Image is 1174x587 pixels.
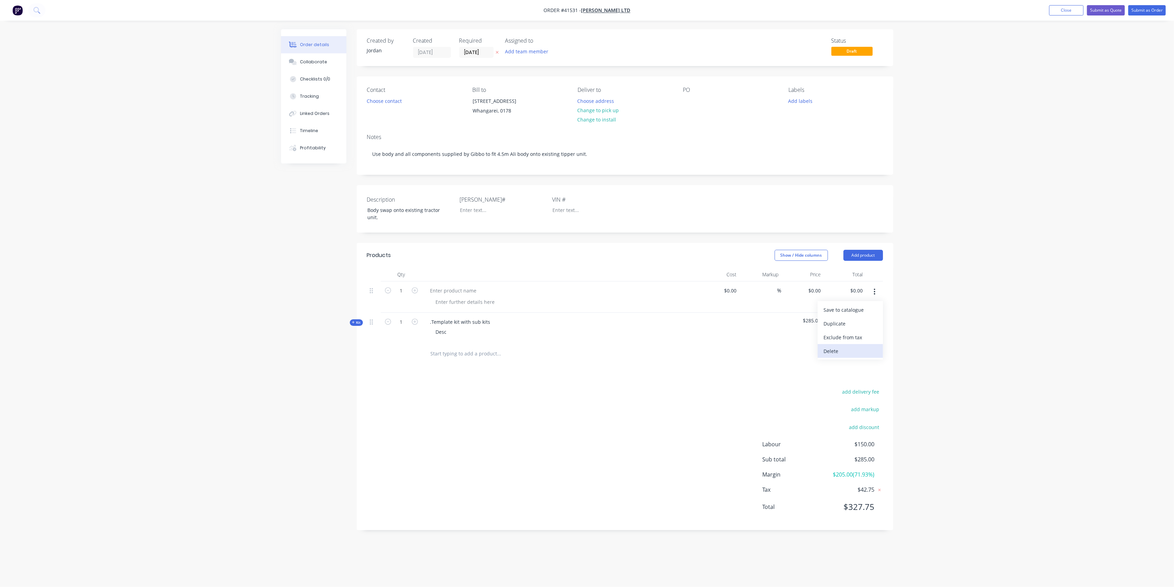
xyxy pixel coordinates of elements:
[824,305,877,315] div: Save to catalogue
[831,47,873,55] span: Draft
[763,455,824,463] span: Sub total
[763,503,824,511] span: Total
[1087,5,1125,15] button: Submit as Quote
[823,455,874,463] span: $285.00
[352,320,361,325] span: Kit
[367,251,391,259] div: Products
[788,87,883,93] div: Labels
[823,268,866,281] div: Total
[505,47,552,56] button: Add team member
[281,36,346,53] button: Order details
[430,327,452,337] div: Desc
[472,87,567,93] div: Bill to
[300,59,327,65] div: Collaborate
[574,106,623,115] button: Change to pick up
[824,332,877,342] div: Exclude from tax
[843,250,883,261] button: Add product
[300,42,329,48] div: Order details
[425,317,496,327] div: .Template kit with sub kits
[552,195,638,204] label: VIN #
[785,96,816,105] button: Add labels
[823,440,874,448] span: $150.00
[544,7,581,14] span: Order #41531 -
[501,47,552,56] button: Add team member
[777,287,782,295] span: %
[300,145,326,151] div: Profitability
[367,38,405,44] div: Created by
[1049,5,1084,15] button: Close
[281,53,346,71] button: Collaborate
[775,250,828,261] button: Show / Hide columns
[824,319,877,329] div: Duplicate
[574,115,620,124] button: Change to install
[848,405,883,414] button: add markup
[460,195,546,204] label: [PERSON_NAME]#
[362,205,448,222] div: Body swap onto existing tractor unit.
[300,93,319,99] div: Tracking
[697,268,740,281] div: Cost
[367,143,883,164] div: Use body and all components supplied by Gibbo to fit 4.5m Ali body onto existing tipper unit.
[281,139,346,157] button: Profitability
[413,38,451,44] div: Created
[281,122,346,139] button: Timeline
[739,268,782,281] div: Markup
[367,47,405,54] div: Jordan
[823,470,874,479] span: $205.00 ( 71.93 %)
[578,87,672,93] div: Deliver to
[823,485,874,494] span: $42.75
[367,195,453,204] label: Description
[574,96,618,105] button: Choose address
[281,88,346,105] button: Tracking
[381,268,422,281] div: Qty
[763,485,824,494] span: Tax
[281,105,346,122] button: Linked Orders
[459,38,497,44] div: Required
[350,319,363,326] div: Kit
[823,501,874,513] span: $327.75
[763,440,824,448] span: Labour
[363,96,405,105] button: Choose contact
[831,38,883,44] div: Status
[846,422,883,431] button: add discount
[281,71,346,88] button: Checklists 0/0
[300,128,318,134] div: Timeline
[782,268,824,281] div: Price
[473,106,530,116] div: Whangarei, 0178
[824,346,877,356] div: Delete
[784,317,821,324] span: $285.00
[300,110,330,117] div: Linked Orders
[763,470,824,479] span: Margin
[300,76,330,82] div: Checklists 0/0
[467,96,536,118] div: [STREET_ADDRESS]Whangarei, 0178
[473,96,530,106] div: [STREET_ADDRESS]
[1128,5,1166,15] button: Submit as Order
[430,347,568,361] input: Start typing to add a product...
[683,87,777,93] div: PO
[367,87,461,93] div: Contact
[12,5,23,15] img: Factory
[839,387,883,396] button: add delivery fee
[367,134,883,140] div: Notes
[505,38,574,44] div: Assigned to
[581,7,631,14] a: [PERSON_NAME] Ltd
